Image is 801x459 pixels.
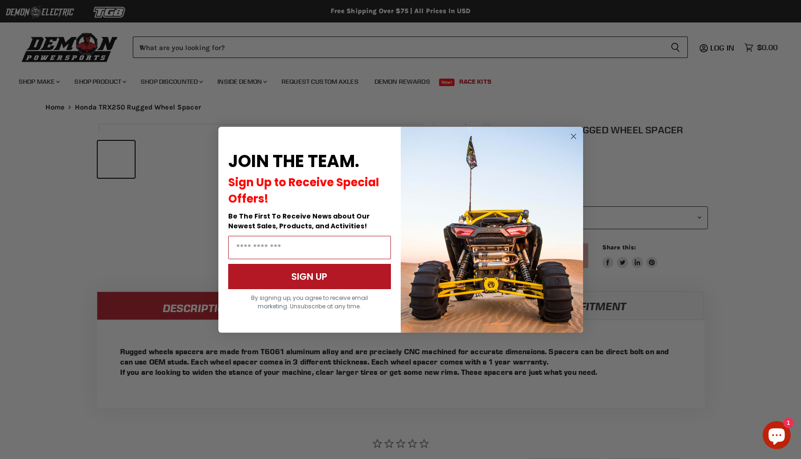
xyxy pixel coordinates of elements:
input: Email Address [228,236,391,259]
button: SIGN UP [228,264,391,289]
span: By signing up, you agree to receive email marketing. Unsubscribe at any time. [251,294,368,310]
span: Sign Up to Receive Special Offers! [228,175,379,206]
img: a9095488-b6e7-41ba-879d-588abfab540b.jpeg [401,127,583,333]
span: Be The First To Receive News about Our Newest Sales, Products, and Activities! [228,211,370,231]
span: JOIN THE TEAM. [228,149,359,173]
inbox-online-store-chat: Shopify online store chat [760,421,794,452]
button: Close dialog [568,131,579,142]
